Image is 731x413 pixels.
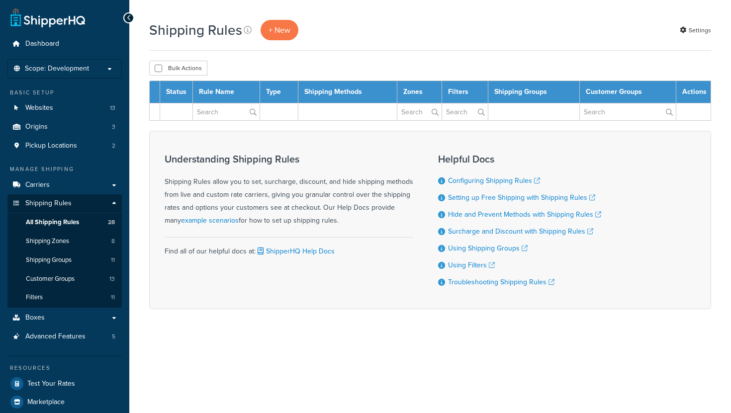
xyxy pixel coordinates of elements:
[7,99,122,117] li: Websites
[580,103,676,120] input: Search
[442,81,488,103] th: Filters
[111,237,115,246] span: 8
[7,213,122,232] li: All Shipping Rules
[448,175,540,186] a: Configuring Shipping Rules
[7,232,122,250] a: Shipping Zones 8
[448,243,528,253] a: Using Shipping Groups
[160,81,193,103] th: Status
[108,218,115,227] span: 28
[397,103,442,120] input: Search
[7,213,122,232] a: All Shipping Rules 28
[7,375,122,393] a: Test Your Rates
[111,256,115,264] span: 11
[27,398,65,407] span: Marketplace
[165,237,413,258] div: Find all of our helpful docs at:
[7,232,122,250] li: Shipping Zones
[7,118,122,136] a: Origins 3
[25,65,89,73] span: Scope: Development
[25,104,53,112] span: Websites
[397,81,442,103] th: Zones
[7,364,122,372] div: Resources
[112,332,115,341] span: 5
[7,251,122,269] li: Shipping Groups
[260,81,298,103] th: Type
[7,270,122,288] li: Customer Groups
[488,81,579,103] th: Shipping Groups
[193,103,260,120] input: Search
[26,218,79,227] span: All Shipping Rules
[7,35,122,53] a: Dashboard
[298,81,397,103] th: Shipping Methods
[109,275,115,283] span: 13
[149,20,242,40] h1: Shipping Rules
[25,181,50,189] span: Carriers
[25,332,86,341] span: Advanced Features
[165,154,413,227] div: Shipping Rules allow you to set, surcharge, discount, and hide shipping methods from live and cus...
[193,81,260,103] th: Rule Name
[7,309,122,327] a: Boxes
[579,81,676,103] th: Customer Groups
[448,226,593,237] a: Surcharge and Discount with Shipping Rules
[7,88,122,97] div: Basic Setup
[448,277,554,287] a: Troubleshooting Shipping Rules
[112,142,115,150] span: 2
[256,246,335,256] a: ShipperHQ Help Docs
[25,142,77,150] span: Pickup Locations
[26,275,75,283] span: Customer Groups
[7,194,122,213] a: Shipping Rules
[7,288,122,307] li: Filters
[7,194,122,308] li: Shipping Rules
[111,293,115,302] span: 11
[680,23,711,37] a: Settings
[676,81,711,103] th: Actions
[7,99,122,117] a: Websites 13
[448,192,595,203] a: Setting up Free Shipping with Shipping Rules
[7,328,122,346] li: Advanced Features
[26,256,72,264] span: Shipping Groups
[25,314,45,322] span: Boxes
[442,103,488,120] input: Search
[7,288,122,307] a: Filters 11
[448,209,601,220] a: Hide and Prevent Methods with Shipping Rules
[112,123,115,131] span: 3
[7,251,122,269] a: Shipping Groups 11
[25,123,48,131] span: Origins
[7,118,122,136] li: Origins
[7,137,122,155] a: Pickup Locations 2
[26,237,69,246] span: Shipping Zones
[7,137,122,155] li: Pickup Locations
[261,20,298,40] a: + New
[7,165,122,173] div: Manage Shipping
[7,328,122,346] a: Advanced Features 5
[7,270,122,288] a: Customer Groups 13
[27,380,75,388] span: Test Your Rates
[10,7,85,27] a: ShipperHQ Home
[448,260,495,270] a: Using Filters
[438,154,601,165] h3: Helpful Docs
[181,215,239,226] a: example scenarios
[7,393,122,411] a: Marketplace
[110,104,115,112] span: 13
[165,154,413,165] h3: Understanding Shipping Rules
[25,199,72,208] span: Shipping Rules
[269,24,290,36] span: + New
[25,40,59,48] span: Dashboard
[149,61,207,76] button: Bulk Actions
[7,176,122,194] a: Carriers
[26,293,43,302] span: Filters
